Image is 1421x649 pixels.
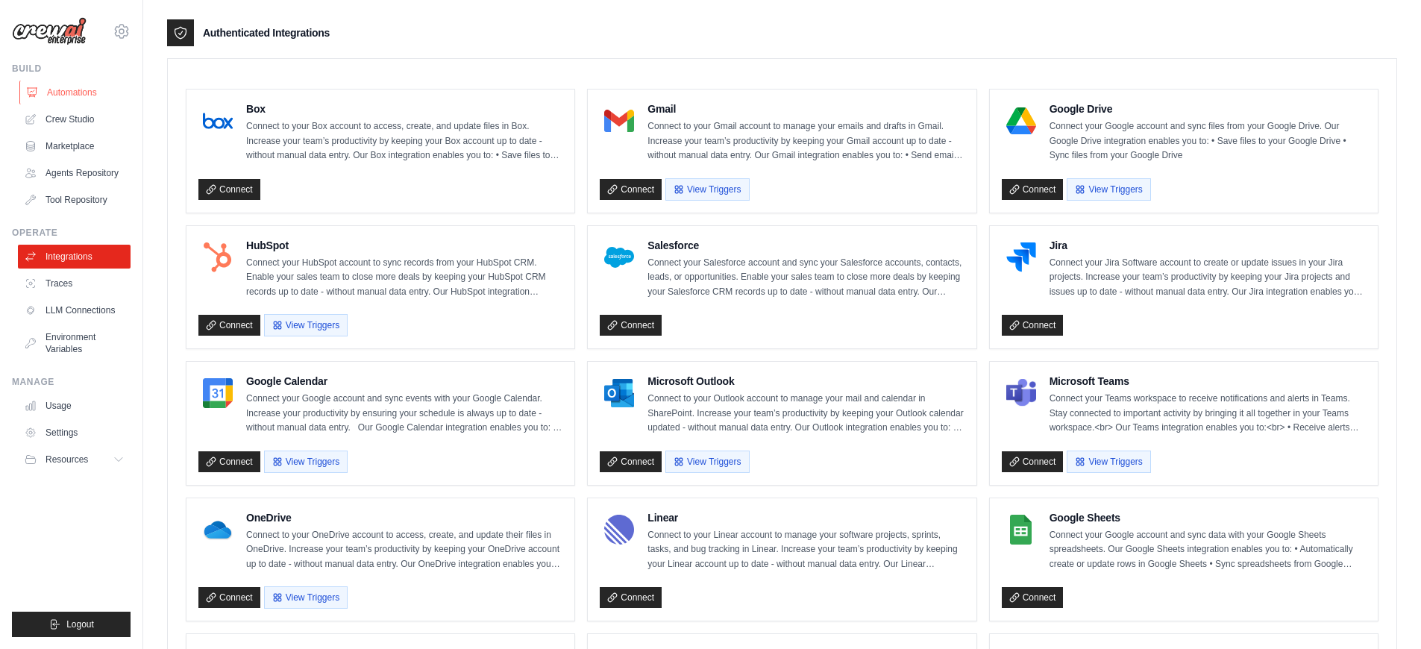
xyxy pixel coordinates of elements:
img: OneDrive Logo [203,515,233,545]
span: Logout [66,618,94,630]
h4: Box [246,101,562,116]
a: Tool Repository [18,188,131,212]
a: Connect [1002,179,1064,200]
span: Resources [46,454,88,465]
img: Salesforce Logo [604,242,634,272]
p: Connect to your Linear account to manage your software projects, sprints, tasks, and bug tracking... [647,528,964,572]
p: Connect to your OneDrive account to access, create, and update their files in OneDrive. Increase ... [246,528,562,572]
h4: Microsoft Outlook [647,374,964,389]
a: Marketplace [18,134,131,158]
a: Connect [600,179,662,200]
a: Connect [600,451,662,472]
a: Environment Variables [18,325,131,361]
a: Connect [600,315,662,336]
div: Manage [12,376,131,388]
h4: Gmail [647,101,964,116]
a: Connect [198,587,260,608]
a: Connect [198,315,260,336]
img: Box Logo [203,106,233,136]
h4: HubSpot [246,238,562,253]
button: View Triggers [1067,451,1150,473]
div: Build [12,63,131,75]
a: Traces [18,272,131,295]
a: Connect [600,587,662,608]
a: Agents Repository [18,161,131,185]
img: Google Sheets Logo [1006,515,1036,545]
h4: Google Sheets [1050,510,1366,525]
p: Connect your Google account and sync events with your Google Calendar. Increase your productivity... [246,392,562,436]
p: Connect your Jira Software account to create or update issues in your Jira projects. Increase you... [1050,256,1366,300]
img: Gmail Logo [604,106,634,136]
p: Connect your Salesforce account and sync your Salesforce accounts, contacts, leads, or opportunit... [647,256,964,300]
button: View Triggers [665,178,749,201]
a: Connect [1002,315,1064,336]
img: Google Calendar Logo [203,378,233,408]
button: View Triggers [264,586,348,609]
button: View Triggers [665,451,749,473]
a: Usage [18,394,131,418]
a: Integrations [18,245,131,269]
a: Settings [18,421,131,445]
img: Linear Logo [604,515,634,545]
button: View Triggers [264,451,348,473]
h4: OneDrive [246,510,562,525]
a: Connect [198,451,260,472]
button: View Triggers [264,314,348,336]
a: Connect [198,179,260,200]
p: Connect your Google account and sync files from your Google Drive. Our Google Drive integration e... [1050,119,1366,163]
button: Logout [12,612,131,637]
a: Connect [1002,587,1064,608]
h4: Linear [647,510,964,525]
img: Google Drive Logo [1006,106,1036,136]
h3: Authenticated Integrations [203,25,330,40]
img: HubSpot Logo [203,242,233,272]
a: Connect [1002,451,1064,472]
button: View Triggers [1067,178,1150,201]
h4: Salesforce [647,238,964,253]
p: Connect your HubSpot account to sync records from your HubSpot CRM. Enable your sales team to clo... [246,256,562,300]
a: Automations [19,81,132,104]
h4: Google Calendar [246,374,562,389]
img: Jira Logo [1006,242,1036,272]
h4: Jira [1050,238,1366,253]
p: Connect your Google account and sync data with your Google Sheets spreadsheets. Our Google Sheets... [1050,528,1366,572]
h4: Microsoft Teams [1050,374,1366,389]
p: Connect to your Gmail account to manage your emails and drafts in Gmail. Increase your team’s pro... [647,119,964,163]
p: Connect to your Box account to access, create, and update files in Box. Increase your team’s prod... [246,119,562,163]
button: Resources [18,448,131,471]
p: Connect to your Outlook account to manage your mail and calendar in SharePoint. Increase your tea... [647,392,964,436]
a: Crew Studio [18,107,131,131]
a: LLM Connections [18,298,131,322]
img: Microsoft Outlook Logo [604,378,634,408]
img: Microsoft Teams Logo [1006,378,1036,408]
p: Connect your Teams workspace to receive notifications and alerts in Teams. Stay connected to impo... [1050,392,1366,436]
div: Operate [12,227,131,239]
h4: Google Drive [1050,101,1366,116]
img: Logo [12,17,87,46]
